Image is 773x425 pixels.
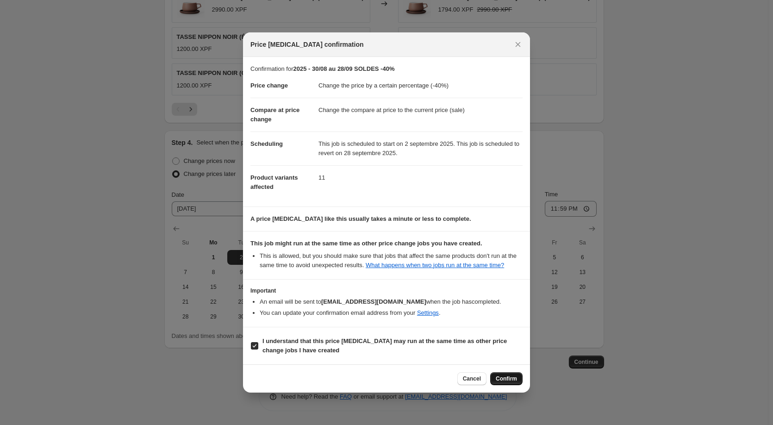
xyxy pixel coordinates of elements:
button: Close [511,38,524,51]
span: Cancel [463,375,481,382]
h3: Important [250,287,523,294]
li: This is allowed, but you should make sure that jobs that affect the same products don ' t run at ... [260,251,523,270]
a: Settings [417,309,439,316]
b: A price [MEDICAL_DATA] like this usually takes a minute or less to complete. [250,215,471,222]
a: What happens when two jobs run at the same time? [366,262,504,269]
span: Confirm [496,375,517,382]
dd: Change the compare at price to the current price (sale) [318,98,523,122]
span: Scheduling [250,140,283,147]
button: Cancel [457,372,486,385]
p: Confirmation for [250,64,523,74]
li: An email will be sent to when the job has completed . [260,297,523,306]
dd: Change the price by a certain percentage (-40%) [318,74,523,98]
span: Compare at price change [250,106,299,123]
b: This job might run at the same time as other price change jobs you have created. [250,240,482,247]
b: I understand that this price [MEDICAL_DATA] may run at the same time as other price change jobs I... [262,337,507,354]
li: You can update your confirmation email address from your . [260,308,523,318]
span: Price change [250,82,288,89]
b: [EMAIL_ADDRESS][DOMAIN_NAME] [321,298,426,305]
dd: This job is scheduled to start on 2 septembre 2025. This job is scheduled to revert on 28 septemb... [318,131,523,165]
b: 2025 - 30/08 au 28/09 SOLDES -40% [293,65,394,72]
span: Price [MEDICAL_DATA] confirmation [250,40,364,49]
span: Product variants affected [250,174,298,190]
dd: 11 [318,165,523,190]
button: Confirm [490,372,523,385]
